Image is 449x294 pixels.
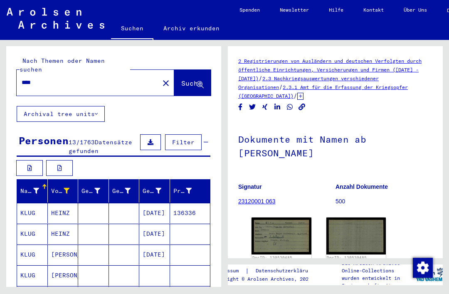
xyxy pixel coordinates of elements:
[212,275,324,283] p: Copyright © Arolsen Archives, 2021
[342,274,416,289] p: wurden entwickelt in Partnerschaft mit
[17,224,48,244] mat-cell: KLUG
[20,187,39,195] div: Nachname
[19,133,69,148] div: Personen
[17,265,48,286] mat-cell: KLUG
[413,258,433,278] img: Change consent
[17,179,48,203] mat-header-cell: Nachname
[153,18,229,38] a: Archiv erkunden
[17,203,48,223] mat-cell: KLUG
[111,18,153,40] a: Suchen
[17,106,105,122] button: Archival tree units
[48,265,79,286] mat-cell: [PERSON_NAME]
[7,8,104,29] img: Arolsen_neg.svg
[17,245,48,265] mat-cell: KLUG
